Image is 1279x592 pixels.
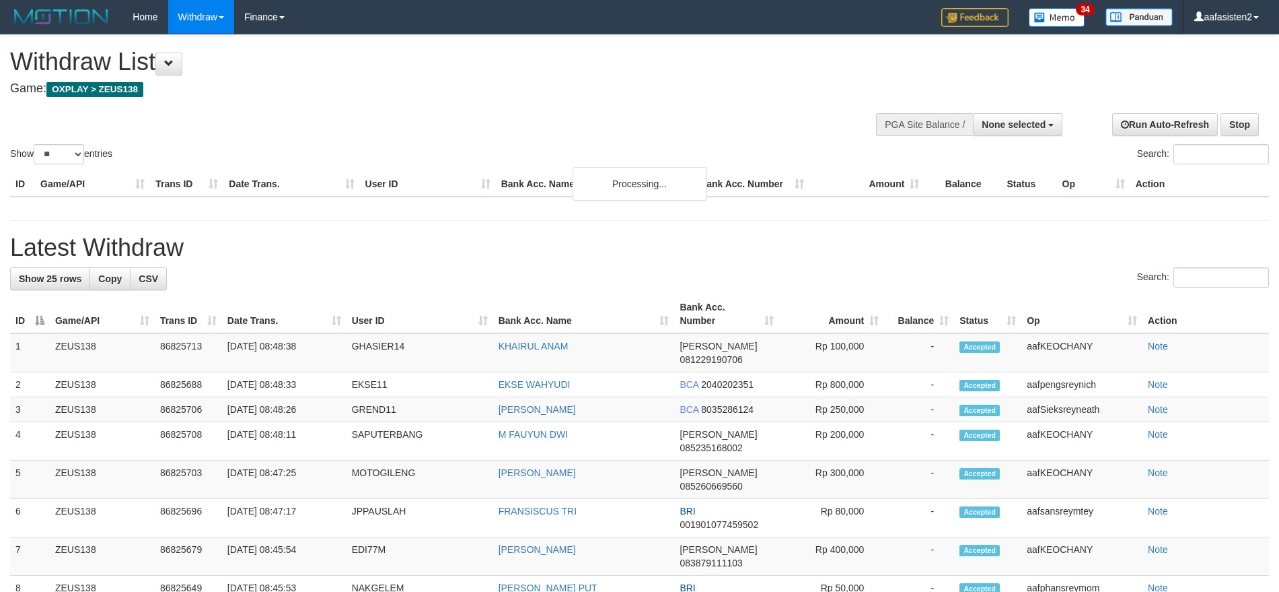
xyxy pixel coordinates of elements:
[346,537,493,576] td: EDI77M
[499,544,576,555] a: [PERSON_NAME]
[954,295,1021,333] th: Status: activate to sort column ascending
[884,372,954,397] td: -
[499,379,571,390] a: EKSE WAHYUDI
[360,172,496,197] th: User ID
[1148,379,1168,390] a: Note
[884,537,954,576] td: -
[10,48,839,75] h1: Withdraw List
[680,379,698,390] span: BCA
[222,397,346,422] td: [DATE] 08:48:26
[779,295,884,333] th: Amount: activate to sort column ascending
[222,295,346,333] th: Date Trans.: activate to sort column ascending
[155,295,222,333] th: Trans ID: activate to sort column ascending
[1105,8,1173,26] img: panduan.png
[10,397,50,422] td: 3
[1021,372,1142,397] td: aafpengsreynich
[346,461,493,499] td: MOTOGILENG
[346,397,493,422] td: GREND11
[884,499,954,537] td: -
[694,172,809,197] th: Bank Acc. Number
[1220,113,1259,136] a: Stop
[499,341,569,352] a: KHAIRUL ANAM
[223,172,359,197] th: Date Trans.
[1021,295,1142,333] th: Op: activate to sort column ascending
[680,442,742,453] span: Copy 085235168002 to clipboard
[139,273,158,284] span: CSV
[10,372,50,397] td: 2
[50,372,155,397] td: ZEUS138
[1021,397,1142,422] td: aafSieksreyneath
[19,273,81,284] span: Show 25 rows
[680,558,742,568] span: Copy 083879111103 to clipboard
[50,499,155,537] td: ZEUS138
[1112,113,1218,136] a: Run Auto-Refresh
[924,172,1001,197] th: Balance
[222,537,346,576] td: [DATE] 08:45:54
[680,544,757,555] span: [PERSON_NAME]
[1148,341,1168,352] a: Note
[150,172,223,197] th: Trans ID
[50,537,155,576] td: ZEUS138
[982,119,1046,130] span: None selected
[884,422,954,461] td: -
[1148,506,1168,517] a: Note
[155,422,222,461] td: 86825708
[884,333,954,372] td: -
[779,537,884,576] td: Rp 400,000
[884,295,954,333] th: Balance: activate to sort column ascending
[680,429,757,440] span: [PERSON_NAME]
[155,499,222,537] td: 86825696
[10,234,1269,261] h1: Latest Withdraw
[10,422,50,461] td: 4
[10,499,50,537] td: 6
[959,380,1000,391] span: Accepted
[1142,295,1269,333] th: Action
[50,333,155,372] td: ZEUS138
[1148,467,1168,478] a: Note
[701,379,754,390] span: Copy 2040202351 to clipboard
[680,481,742,492] span: Copy 085260669560 to clipboard
[346,333,493,372] td: GHASIER14
[1173,267,1269,288] input: Search:
[222,499,346,537] td: [DATE] 08:47:17
[10,461,50,499] td: 5
[222,461,346,499] td: [DATE] 08:47:25
[346,295,493,333] th: User ID: activate to sort column ascending
[884,397,954,422] td: -
[346,499,493,537] td: JPPAUSLAH
[680,354,742,365] span: Copy 081229190706 to clipboard
[573,167,707,201] div: Processing...
[155,372,222,397] td: 86825688
[779,397,884,422] td: Rp 250,000
[155,461,222,499] td: 86825703
[222,422,346,461] td: [DATE] 08:48:11
[222,372,346,397] td: [DATE] 08:48:33
[50,397,155,422] td: ZEUS138
[499,404,576,415] a: [PERSON_NAME]
[222,333,346,372] td: [DATE] 08:48:38
[941,8,1009,27] img: Feedback.jpg
[35,172,150,197] th: Game/API
[346,422,493,461] td: SAPUTERBANG
[1021,422,1142,461] td: aafKEOCHANY
[130,267,167,290] a: CSV
[10,267,90,290] a: Show 25 rows
[10,295,50,333] th: ID: activate to sort column descending
[1021,537,1142,576] td: aafKEOCHANY
[779,333,884,372] td: Rp 100,000
[701,404,754,415] span: Copy 8035286124 to clipboard
[50,422,155,461] td: ZEUS138
[1148,429,1168,440] a: Note
[1148,544,1168,555] a: Note
[973,113,1062,136] button: None selected
[779,461,884,499] td: Rp 300,000
[779,372,884,397] td: Rp 800,000
[10,172,35,197] th: ID
[1001,172,1056,197] th: Status
[50,461,155,499] td: ZEUS138
[155,397,222,422] td: 86825706
[959,506,1000,518] span: Accepted
[50,295,155,333] th: Game/API: activate to sort column ascending
[155,333,222,372] td: 86825713
[1148,404,1168,415] a: Note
